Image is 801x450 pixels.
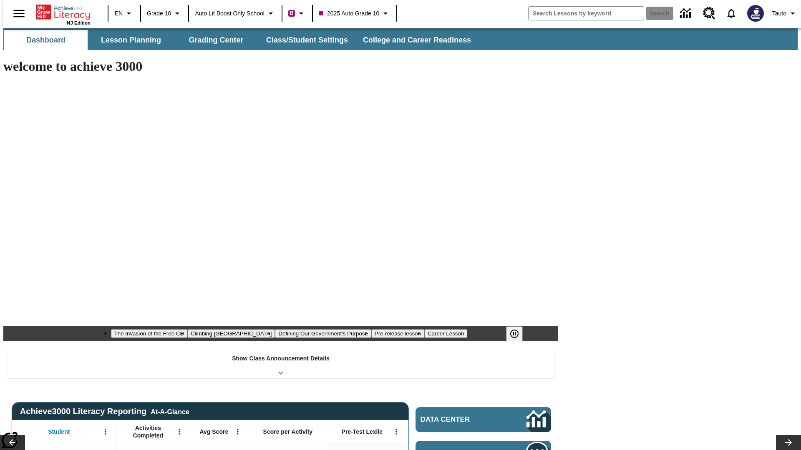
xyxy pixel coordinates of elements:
[356,30,478,50] button: College and Career Readiness
[506,326,531,341] div: Pause
[275,329,371,338] button: Slide 3 Defining Our Government's Purpose
[529,7,644,20] input: search field
[342,428,383,435] span: Pre-Test Lexile
[232,425,244,438] button: Open Menu
[263,428,313,435] span: Score per Activity
[173,425,186,438] button: Open Menu
[8,349,554,378] div: Show Class Announcement Details
[67,20,91,25] span: NJ Edition
[199,428,228,435] span: Avg Score
[191,6,279,21] button: School: Auto Lit Boost only School, Select your school
[174,30,258,50] button: Grading Center
[3,59,558,74] h1: welcome to achieve 3000
[232,354,330,363] p: Show Class Announcement Details
[151,407,189,416] div: At-A-Glance
[416,407,551,432] a: Data Center
[3,30,479,50] div: SubNavbar
[390,425,403,438] button: Open Menu
[111,6,138,21] button: Language: EN, Select a language
[742,2,769,24] button: Select a new avatar
[147,9,171,18] span: Grade 10
[259,30,355,50] button: Class/Student Settings
[36,4,91,20] a: Home
[3,28,798,50] div: SubNavbar
[720,2,742,24] a: Notifications
[769,6,801,21] button: Profile/Settings
[144,6,186,21] button: Grade: Grade 10, Select a grade
[747,5,764,22] img: Avatar
[7,1,31,26] button: Open side menu
[698,2,720,25] a: Resource Center, Will open in new tab
[187,329,275,338] button: Slide 2 Climbing Mount Tai
[195,9,264,18] span: Auto Lit Boost only School
[772,9,786,18] span: Tauto
[290,8,294,18] span: B
[121,424,176,439] span: Activities Completed
[4,30,88,50] button: Dashboard
[776,435,801,450] button: Lesson carousel, Next
[285,6,310,21] button: Boost Class color is violet red. Change class color
[675,2,698,25] a: Data Center
[424,329,467,338] button: Slide 5 Career Lesson
[99,425,112,438] button: Open Menu
[506,326,523,341] button: Pause
[89,30,173,50] button: Lesson Planning
[319,9,379,18] span: 2025 Auto Grade 10
[115,9,123,18] span: EN
[48,428,70,435] span: Student
[421,415,499,424] span: Data Center
[20,407,189,416] span: Achieve3000 Literacy Reporting
[371,329,424,338] button: Slide 4 Pre-release lesson
[315,6,394,21] button: Class: 2025 Auto Grade 10, Select your class
[36,3,91,25] div: Home
[111,329,187,338] button: Slide 1 The Invasion of the Free CD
